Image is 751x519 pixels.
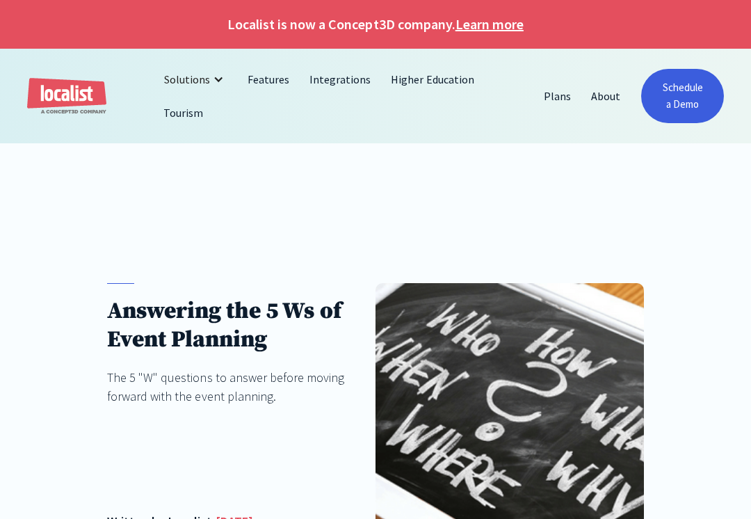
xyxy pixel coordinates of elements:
a: Tourism [154,96,213,129]
a: Higher Education [381,63,484,96]
a: Integrations [300,63,381,96]
div: The 5 "W" questions to answer before moving forward with the event planning. [107,368,348,406]
a: Plans [534,79,581,113]
a: About [581,79,631,113]
a: Schedule a Demo [641,69,724,123]
div: Solutions [154,63,238,96]
a: Learn more [455,14,524,35]
div: Solutions [164,71,210,88]
a: home [27,78,106,115]
h1: Answering the 5 Ws of Event Planning [107,297,348,354]
a: Features [238,63,300,96]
